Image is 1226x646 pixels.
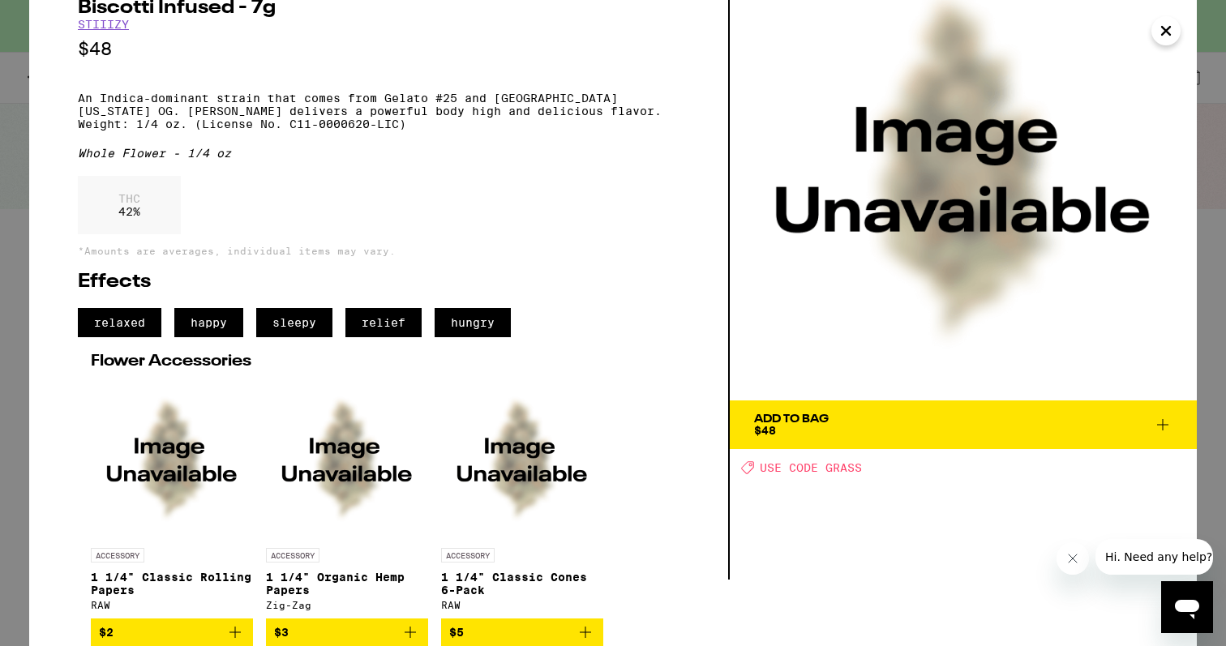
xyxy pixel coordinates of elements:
p: *Amounts are averages, individual items may vary. [78,246,679,256]
span: relief [345,308,422,337]
span: relaxed [78,308,161,337]
h2: Flower Accessories [91,353,667,370]
p: An Indica-dominant strain that comes from Gelato #25 and [GEOGRAPHIC_DATA][US_STATE] OG. [PERSON_... [78,92,679,130]
iframe: Close message [1057,542,1089,575]
iframe: Message from company [1095,539,1213,575]
div: RAW [91,600,253,610]
h2: Effects [78,272,679,292]
img: RAW - 1 1/4" Classic Cones 6-Pack [441,378,603,540]
p: 1 1/4" Classic Cones 6-Pack [441,571,603,597]
div: Zig-Zag [266,600,428,610]
a: Open page for 1 1/4" Classic Rolling Papers from RAW [91,378,253,618]
img: Zig-Zag - 1 1/4" Organic Hemp Papers [266,378,428,540]
button: Add to bag [91,618,253,646]
button: Add to bag [266,618,428,646]
p: $48 [78,39,679,59]
span: $48 [754,424,776,437]
img: RAW - 1 1/4" Classic Rolling Papers [91,378,253,540]
div: 42 % [78,176,181,234]
a: STIIIZY [78,18,129,31]
iframe: Button to launch messaging window [1161,581,1213,633]
div: Add To Bag [754,413,829,425]
p: ACCESSORY [441,548,495,563]
span: USE CODE GRASS [760,461,862,474]
span: hungry [435,308,511,337]
a: Open page for 1 1/4" Organic Hemp Papers from Zig-Zag [266,378,428,618]
p: 1 1/4" Classic Rolling Papers [91,571,253,597]
p: 1 1/4" Organic Hemp Papers [266,571,428,597]
button: Close [1151,16,1181,45]
span: $2 [99,626,114,639]
button: Add To Bag$48 [730,400,1197,449]
span: $3 [274,626,289,639]
p: THC [118,192,140,205]
span: $5 [449,626,464,639]
div: RAW [441,600,603,610]
span: happy [174,308,243,337]
span: sleepy [256,308,332,337]
p: ACCESSORY [266,548,319,563]
a: Open page for 1 1/4" Classic Cones 6-Pack from RAW [441,378,603,618]
p: ACCESSORY [91,548,144,563]
div: Whole Flower - 1/4 oz [78,147,679,160]
button: Add to bag [441,618,603,646]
